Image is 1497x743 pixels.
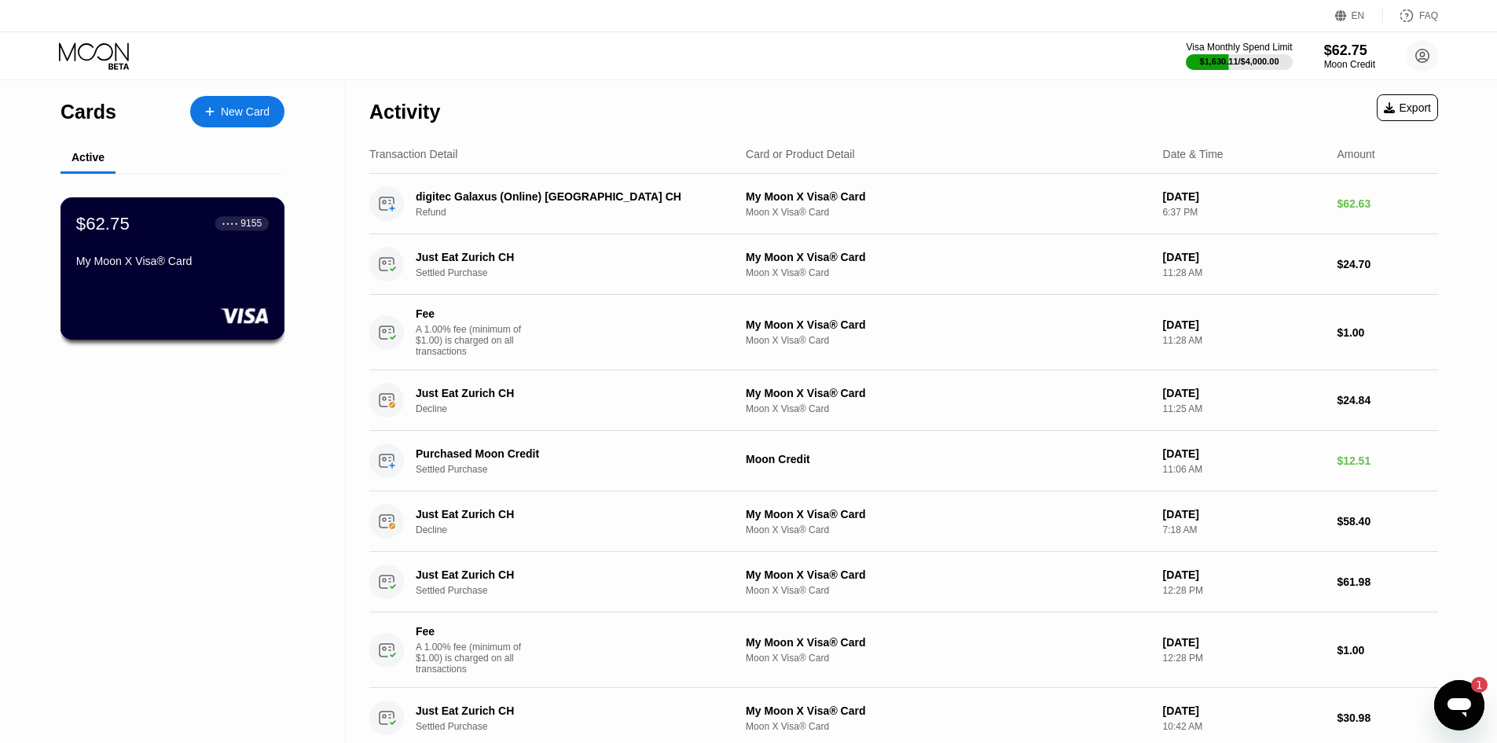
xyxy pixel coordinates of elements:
[1337,454,1438,467] div: $12.51
[1163,585,1325,596] div: 12:28 PM
[1163,508,1325,520] div: [DATE]
[1335,8,1383,24] div: EN
[1163,704,1325,717] div: [DATE]
[416,251,721,263] div: Just Eat Zurich CH
[746,585,1150,596] div: Moon X Visa® Card
[369,234,1438,295] div: Just Eat Zurich CHSettled PurchaseMy Moon X Visa® CardMoon X Visa® Card[DATE]11:28 AM$24.70
[61,198,284,339] div: $62.75● ● ● ●9155My Moon X Visa® Card
[369,491,1438,552] div: Just Eat Zurich CHDeclineMy Moon X Visa® CardMoon X Visa® Card[DATE]7:18 AM$58.40
[369,101,440,123] div: Activity
[1337,148,1374,160] div: Amount
[1337,258,1438,270] div: $24.70
[61,101,116,123] div: Cards
[416,387,721,399] div: Just Eat Zurich CH
[1163,148,1224,160] div: Date & Time
[746,568,1150,581] div: My Moon X Visa® Card
[746,251,1150,263] div: My Moon X Visa® Card
[1163,653,1325,664] div: 12:28 PM
[1163,318,1325,331] div: [DATE]
[1383,8,1438,24] div: FAQ
[416,447,721,460] div: Purchased Moon Credit
[746,636,1150,649] div: My Moon X Visa® Card
[1324,59,1375,70] div: Moon Credit
[190,96,284,127] div: New Card
[1337,576,1438,588] div: $61.98
[1434,680,1484,730] iframe: Schaltfläche zum Öffnen des Messaging-Fensters, 1 ungelesene Nachricht
[1163,464,1325,475] div: 11:06 AM
[72,151,105,164] div: Active
[416,403,743,414] div: Decline
[1163,447,1325,460] div: [DATE]
[746,653,1150,664] div: Moon X Visa® Card
[416,324,534,357] div: A 1.00% fee (minimum of $1.00) is charged on all transactions
[1324,42,1375,70] div: $62.75Moon Credit
[1163,721,1325,732] div: 10:42 AM
[746,403,1150,414] div: Moon X Visa® Card
[369,148,457,160] div: Transaction Detail
[1337,712,1438,724] div: $30.98
[221,105,270,119] div: New Card
[416,642,534,675] div: A 1.00% fee (minimum of $1.00) is charged on all transactions
[1163,524,1325,535] div: 7:18 AM
[1186,42,1292,70] div: Visa Monthly Spend Limit$1,630.11/$4,000.00
[746,267,1150,278] div: Moon X Visa® Card
[416,508,721,520] div: Just Eat Zurich CH
[369,552,1438,612] div: Just Eat Zurich CHSettled PurchaseMy Moon X Visa® CardMoon X Visa® Card[DATE]12:28 PM$61.98
[240,218,262,229] div: 9155
[1377,94,1438,121] div: Export
[76,255,269,267] div: My Moon X Visa® Card
[416,568,721,581] div: Just Eat Zurich CH
[1163,335,1325,346] div: 11:28 AM
[1163,190,1325,203] div: [DATE]
[1337,644,1438,657] div: $1.00
[416,704,721,717] div: Just Eat Zurich CH
[1163,207,1325,218] div: 6:37 PM
[222,221,238,226] div: ● ● ● ●
[416,585,743,596] div: Settled Purchase
[1384,101,1431,114] div: Export
[1419,10,1438,21] div: FAQ
[416,207,743,218] div: Refund
[1186,42,1292,53] div: Visa Monthly Spend Limit
[416,625,526,638] div: Fee
[1163,403,1325,414] div: 11:25 AM
[369,174,1438,234] div: digitec Galaxus (Online) [GEOGRAPHIC_DATA] CHRefundMy Moon X Visa® CardMoon X Visa® Card[DATE]6:3...
[369,370,1438,431] div: Just Eat Zurich CHDeclineMy Moon X Visa® CardMoon X Visa® Card[DATE]11:25 AM$24.84
[1337,515,1438,528] div: $58.40
[1163,251,1325,263] div: [DATE]
[416,267,743,278] div: Settled Purchase
[1163,636,1325,649] div: [DATE]
[1456,677,1488,693] iframe: Anzahl ungelesener Nachrichten
[746,508,1150,520] div: My Moon X Visa® Card
[416,307,526,320] div: Fee
[416,464,743,475] div: Settled Purchase
[76,213,130,234] div: $62.75
[746,318,1150,331] div: My Moon X Visa® Card
[746,387,1150,399] div: My Moon X Visa® Card
[416,721,743,732] div: Settled Purchase
[746,335,1150,346] div: Moon X Visa® Card
[1163,568,1325,581] div: [DATE]
[1163,267,1325,278] div: 11:28 AM
[746,524,1150,535] div: Moon X Visa® Card
[746,453,1150,465] div: Moon Credit
[1324,42,1375,59] div: $62.75
[1352,10,1365,21] div: EN
[369,612,1438,688] div: FeeA 1.00% fee (minimum of $1.00) is charged on all transactionsMy Moon X Visa® CardMoon X Visa® ...
[369,295,1438,370] div: FeeA 1.00% fee (minimum of $1.00) is charged on all transactionsMy Moon X Visa® CardMoon X Visa® ...
[416,524,743,535] div: Decline
[746,704,1150,717] div: My Moon X Visa® Card
[746,207,1150,218] div: Moon X Visa® Card
[416,190,721,203] div: digitec Galaxus (Online) [GEOGRAPHIC_DATA] CH
[1337,394,1438,406] div: $24.84
[1200,57,1279,66] div: $1,630.11 / $4,000.00
[1163,387,1325,399] div: [DATE]
[746,190,1150,203] div: My Moon X Visa® Card
[369,431,1438,491] div: Purchased Moon CreditSettled PurchaseMoon Credit[DATE]11:06 AM$12.51
[746,721,1150,732] div: Moon X Visa® Card
[746,148,855,160] div: Card or Product Detail
[1337,326,1438,339] div: $1.00
[1337,197,1438,210] div: $62.63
